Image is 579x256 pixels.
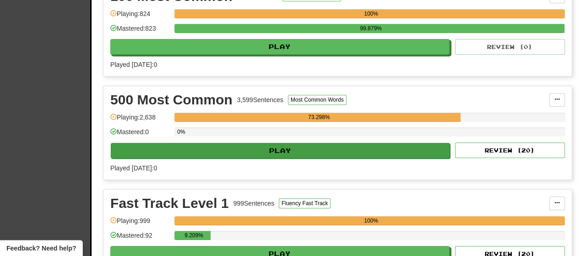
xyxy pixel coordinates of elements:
button: Fluency Fast Track [279,198,330,208]
div: Fast Track Level 1 [110,196,229,210]
div: 9.209% [177,231,210,240]
div: 3,599 Sentences [237,95,283,104]
div: 999 Sentences [233,199,275,208]
button: Play [111,143,450,158]
div: Playing: 2,638 [110,113,170,128]
div: Playing: 824 [110,9,170,24]
div: 100% [177,216,565,225]
button: Review (20) [455,142,565,158]
div: 500 Most Common [110,93,233,107]
button: Most Common Words [288,95,346,105]
span: Played [DATE]: 0 [110,164,157,172]
button: Review (0) [455,39,565,54]
div: Mastered: 0 [110,127,170,142]
button: Play [110,39,449,54]
span: Played [DATE]: 0 [110,61,157,68]
div: 73.298% [177,113,460,122]
span: Open feedback widget [6,244,76,253]
div: 100% [177,9,565,18]
div: 99.879% [177,24,564,33]
div: Mastered: 92 [110,231,170,246]
div: Mastered: 823 [110,24,170,39]
div: Playing: 999 [110,216,170,231]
